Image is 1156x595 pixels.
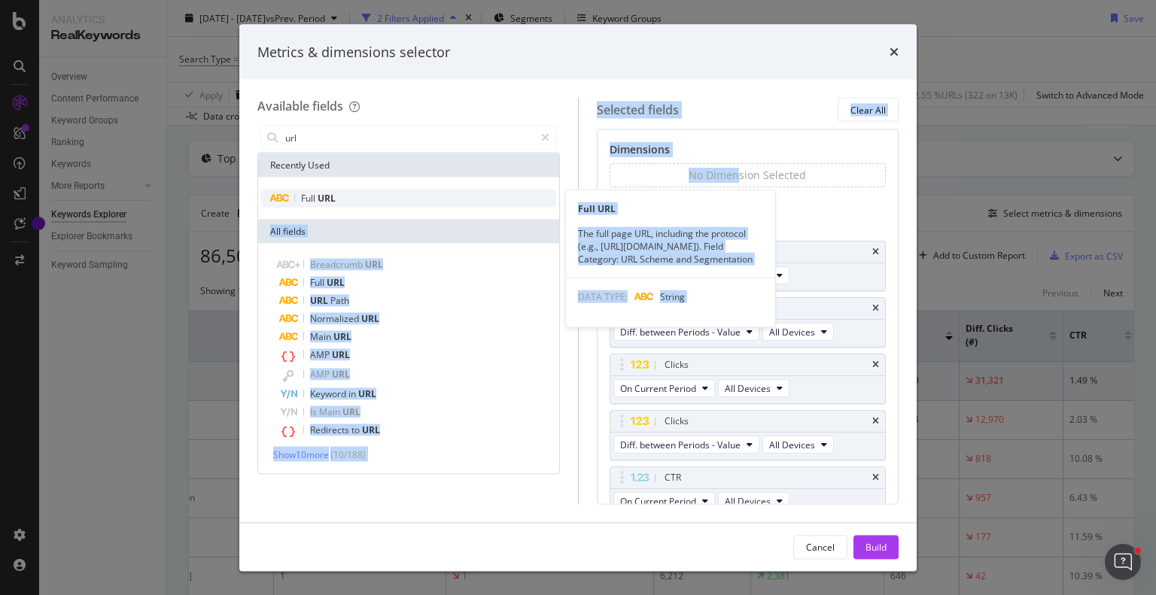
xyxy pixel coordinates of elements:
span: String [660,290,685,303]
span: All Devices [725,494,771,507]
span: Redirects [310,423,351,436]
iframe: Intercom live chat [1105,544,1141,580]
div: times [890,42,899,62]
span: AMP [310,348,332,361]
div: times [872,473,879,482]
span: in [348,387,358,400]
div: Metrics & dimensions selector [257,42,450,62]
span: DATA TYPE: [578,290,628,303]
input: Search by field name [284,126,534,149]
span: to [351,423,362,436]
span: Diff. between Periods - Value [620,438,741,451]
button: All Devices [718,379,789,397]
div: CTRtimesOn Current PeriodAll Devices [610,466,887,517]
div: Full URL [566,202,775,214]
span: URL [361,312,379,325]
span: URL [310,294,330,307]
div: No Dimension Selected [689,168,806,183]
button: Diff. between Periods - Value [613,323,759,341]
div: Cancel [806,540,835,553]
div: The full page URL, including the protocol (e.g., [URL][DOMAIN_NAME]). Field Category: URL Scheme ... [566,226,775,265]
button: All Devices [762,436,834,454]
button: Clear All [838,98,899,122]
button: All Devices [762,323,834,341]
div: Selected fields [597,101,679,118]
span: Is [310,405,319,418]
span: All Devices [725,381,771,394]
span: URL [358,387,376,400]
span: Show 10 more [273,448,329,461]
div: Clicks [665,357,689,372]
div: Recently Used [258,153,559,178]
span: ( 10 / 188 ) [330,448,366,461]
span: All Devices [769,438,815,451]
span: URL [327,276,345,289]
div: modal [239,24,917,571]
button: Build [853,535,899,559]
div: All fields [258,220,559,244]
span: AMP [310,368,332,381]
button: Diff. between Periods - Value [613,436,759,454]
span: All Devices [769,325,815,338]
div: Clicks [665,414,689,429]
button: All Devices [718,492,789,510]
div: ClickstimesOn Current PeriodAll Devices [610,354,887,404]
span: Full [310,276,327,289]
span: On Current Period [620,381,696,394]
div: Build [865,540,887,553]
span: Diff. between Periods - Value [620,325,741,338]
span: URL [333,330,351,343]
div: times [872,247,879,257]
div: Available fields [257,98,343,114]
span: On Current Period [620,494,696,507]
span: Keyword [310,387,348,400]
button: On Current Period [613,379,715,397]
span: URL [342,405,360,418]
button: Cancel [793,535,847,559]
span: URL [365,258,383,271]
span: URL [318,192,336,205]
span: Main [319,405,342,418]
div: Clear All [850,103,886,116]
span: URL [332,368,350,381]
div: CTR [665,470,681,485]
div: times [872,417,879,426]
div: ClickstimesDiff. between Periods - ValueAll Devices [610,410,887,460]
span: Normalized [310,312,361,325]
span: Full [301,192,318,205]
span: Main [310,330,333,343]
span: Breadcrumb [310,258,365,271]
span: URL [332,348,350,361]
span: URL [362,423,380,436]
span: Path [330,294,349,307]
div: times [872,304,879,313]
div: Dimensions [610,142,887,163]
button: On Current Period [613,492,715,510]
div: times [872,360,879,369]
